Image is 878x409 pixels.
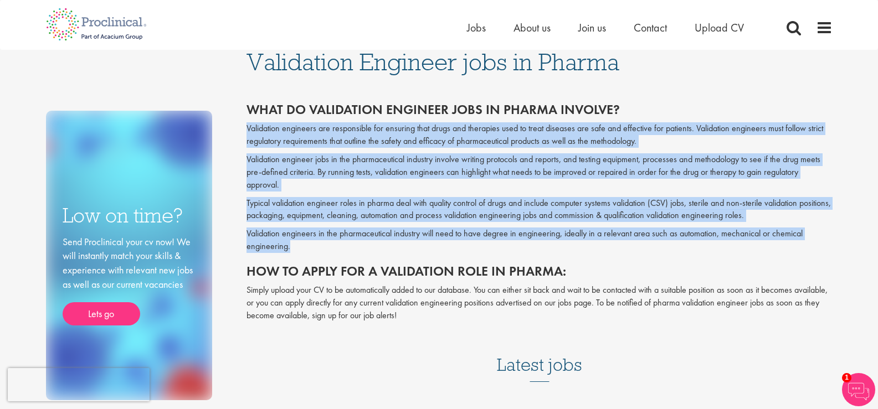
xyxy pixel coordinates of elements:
span: Validation Engineer jobs in Pharma [247,47,619,77]
h2: How to apply for a validation role in pharma: [247,264,833,278]
a: Join us [578,20,606,35]
p: Simply upload your CV to be automatically added to our database. You can either sit back and wait... [247,284,833,322]
div: Send Proclinical your cv now! We will instantly match your skills & experience with relevant new ... [63,235,196,326]
p: Validation engineer jobs in the pharmaceutical industry involve writing protocols and reports, an... [247,153,833,191]
a: Jobs [467,20,486,35]
a: Lets go [63,302,140,325]
p: Validation engineers are responsible for ensuring that drugs and therapies used to treat diseases... [247,122,833,148]
p: Typical validation engineer roles in pharma deal with quality control of drugs and include comput... [247,197,833,222]
img: Chatbot [842,373,875,406]
a: About us [514,20,551,35]
span: 1 [842,373,851,382]
h2: What do validation engineer jobs in pharma involve? [247,102,833,117]
h3: Low on time? [63,205,196,226]
iframe: reCAPTCHA [8,368,150,401]
p: Validation engineers in the pharmaceutical industry will need to have degree in engineering, idea... [247,227,833,253]
a: Upload CV [695,20,744,35]
h3: Latest jobs [497,328,582,382]
a: Contact [634,20,667,35]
